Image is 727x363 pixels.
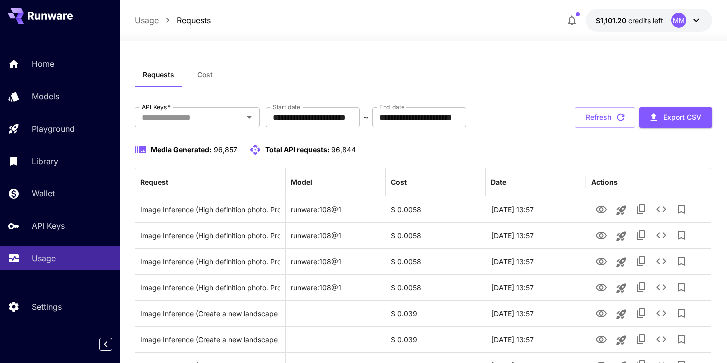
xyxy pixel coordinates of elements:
span: $1,101.20 [596,16,628,25]
div: 23 Sep, 2025 13:57 [486,274,586,300]
button: See details [651,251,671,271]
button: Copy TaskUUID [631,329,651,349]
button: View [591,303,611,323]
button: Launch in playground [611,330,631,350]
div: $1,101.1977 [596,15,663,26]
div: runware:108@1 [286,222,386,248]
div: runware:108@1 [286,196,386,222]
button: Copy TaskUUID [631,225,651,245]
button: Add to library [671,225,691,245]
div: 23 Sep, 2025 13:57 [486,196,586,222]
div: 23 Sep, 2025 13:57 [486,248,586,274]
div: 23 Sep, 2025 13:57 [486,300,586,326]
div: $ 0.039 [386,300,486,326]
div: Click to copy prompt [140,301,280,326]
span: Requests [143,70,174,79]
div: Request [140,178,168,186]
span: credits left [628,16,663,25]
p: Home [32,58,54,70]
nav: breadcrumb [135,14,211,26]
div: Click to copy prompt [140,197,280,222]
button: Add to library [671,329,691,349]
div: $ 0.0058 [386,222,486,248]
div: 23 Sep, 2025 13:57 [486,326,586,352]
div: $ 0.0058 [386,274,486,300]
button: View [591,251,611,271]
span: 96,844 [331,145,356,154]
button: View [591,225,611,245]
div: Cost [391,178,407,186]
label: End date [379,103,404,111]
div: Click to copy prompt [140,223,280,248]
div: Click to copy prompt [140,275,280,300]
div: $ 0.0058 [386,248,486,274]
div: runware:108@1 [286,248,386,274]
div: $ 0.0058 [386,196,486,222]
p: Models [32,90,59,102]
button: $1,101.1977MM [586,9,712,32]
button: Launch in playground [611,252,631,272]
div: Click to copy prompt [140,249,280,274]
button: See details [651,277,671,297]
button: Copy TaskUUID [631,303,651,323]
span: Total API requests: [265,145,330,154]
span: 96,857 [214,145,237,154]
label: API Keys [142,103,171,111]
button: View [591,329,611,349]
button: Copy TaskUUID [631,277,651,297]
button: Launch in playground [611,304,631,324]
button: Launch in playground [611,226,631,246]
div: $ 0.039 [386,326,486,352]
a: Usage [135,14,159,26]
div: Model [291,178,312,186]
div: runware:108@1 [286,274,386,300]
p: Library [32,155,58,167]
button: Add to library [671,303,691,323]
p: Wallet [32,187,55,199]
button: Collapse sidebar [99,338,112,351]
button: Add to library [671,199,691,219]
span: Cost [197,70,213,79]
button: See details [651,303,671,323]
button: Export CSV [639,107,712,128]
p: ~ [363,111,369,123]
p: API Keys [32,220,65,232]
button: Launch in playground [611,278,631,298]
button: Add to library [671,251,691,271]
div: Date [491,178,506,186]
button: Copy TaskUUID [631,199,651,219]
button: Add to library [671,277,691,297]
a: Requests [177,14,211,26]
p: Usage [32,252,56,264]
button: Launch in playground [611,200,631,220]
span: Media Generated: [151,145,212,154]
div: Click to copy prompt [140,327,280,352]
p: Settings [32,301,62,313]
div: MM [671,13,686,28]
button: Refresh [575,107,635,128]
div: Actions [591,178,618,186]
div: 23 Sep, 2025 13:57 [486,222,586,248]
button: Open [242,110,256,124]
button: See details [651,225,671,245]
button: View [591,199,611,219]
p: Playground [32,123,75,135]
button: See details [651,329,671,349]
label: Start date [273,103,300,111]
button: Copy TaskUUID [631,251,651,271]
button: View [591,277,611,297]
div: Collapse sidebar [107,335,120,353]
button: See details [651,199,671,219]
